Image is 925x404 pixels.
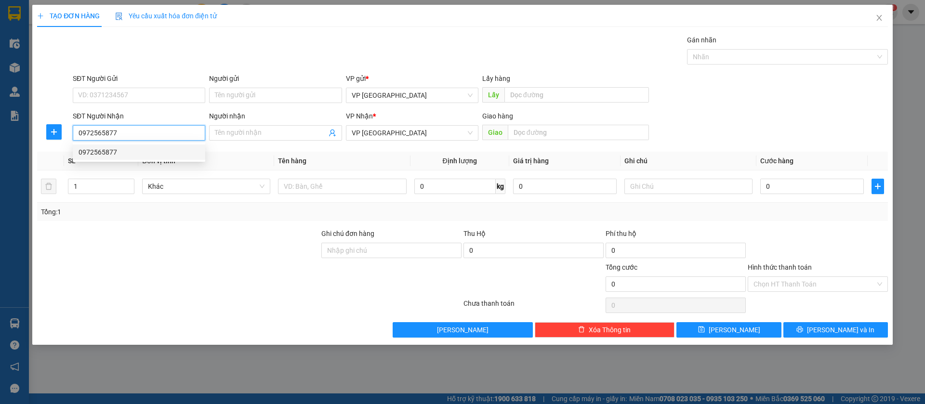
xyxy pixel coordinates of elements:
button: [PERSON_NAME] [393,322,533,338]
span: printer [796,326,803,334]
span: Xóa Thông tin [589,325,631,335]
button: plus [872,179,884,194]
button: printer[PERSON_NAME] và In [783,322,888,338]
input: Dọc đường [504,87,649,103]
span: plus [37,13,44,19]
button: plus [46,124,62,140]
span: Giao [482,125,508,140]
span: close [875,14,883,22]
span: Yêu cầu xuất hóa đơn điện tử [115,12,217,20]
div: VP gửi [346,73,478,84]
span: [PERSON_NAME] và In [807,325,874,335]
span: Lấy [482,87,504,103]
input: Ghi Chú [624,179,753,194]
div: SĐT Người Nhận [73,111,205,121]
span: TẠO ĐƠN HÀNG [37,12,100,20]
div: Phí thu hộ [606,228,746,243]
span: kg [496,179,505,194]
span: save [698,326,705,334]
input: VD: Bàn, Ghế [278,179,406,194]
span: VP Nhận [346,112,373,120]
div: Tổng: 1 [41,207,357,217]
span: plus [872,182,884,190]
span: Lấy hàng [482,75,510,82]
div: Người nhận [209,111,342,121]
label: Ghi chú đơn hàng [321,230,374,237]
button: delete [41,179,56,194]
span: VP Sài Gòn [352,88,473,103]
span: user-add [329,129,336,137]
span: [PERSON_NAME] [437,325,489,335]
span: Thu Hộ [463,230,486,237]
th: Ghi chú [621,152,756,170]
div: 0972565877 [79,147,199,157]
label: Gán nhãn [687,36,716,44]
button: save[PERSON_NAME] [676,322,781,338]
span: [PERSON_NAME] [709,325,760,335]
button: Close [866,5,893,32]
span: Định lượng [443,157,477,165]
div: SĐT Người Gửi [73,73,205,84]
span: VP Lộc Ninh [352,126,473,140]
div: Chưa thanh toán [462,298,605,315]
input: Dọc đường [508,125,649,140]
span: Khác [148,179,264,194]
span: Tổng cước [606,263,637,271]
div: 0972565877 [73,144,205,160]
span: Cước hàng [760,157,793,165]
span: Giao hàng [482,112,513,120]
input: Ghi chú đơn hàng [321,243,462,258]
div: Người gửi [209,73,342,84]
input: 0 [513,179,617,194]
span: Giá trị hàng [513,157,549,165]
span: plus [47,128,61,136]
button: deleteXóa Thông tin [535,322,675,338]
span: SL [68,157,76,165]
span: delete [578,326,585,334]
img: icon [115,13,123,20]
span: Tên hàng [278,157,306,165]
label: Hình thức thanh toán [748,263,812,271]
